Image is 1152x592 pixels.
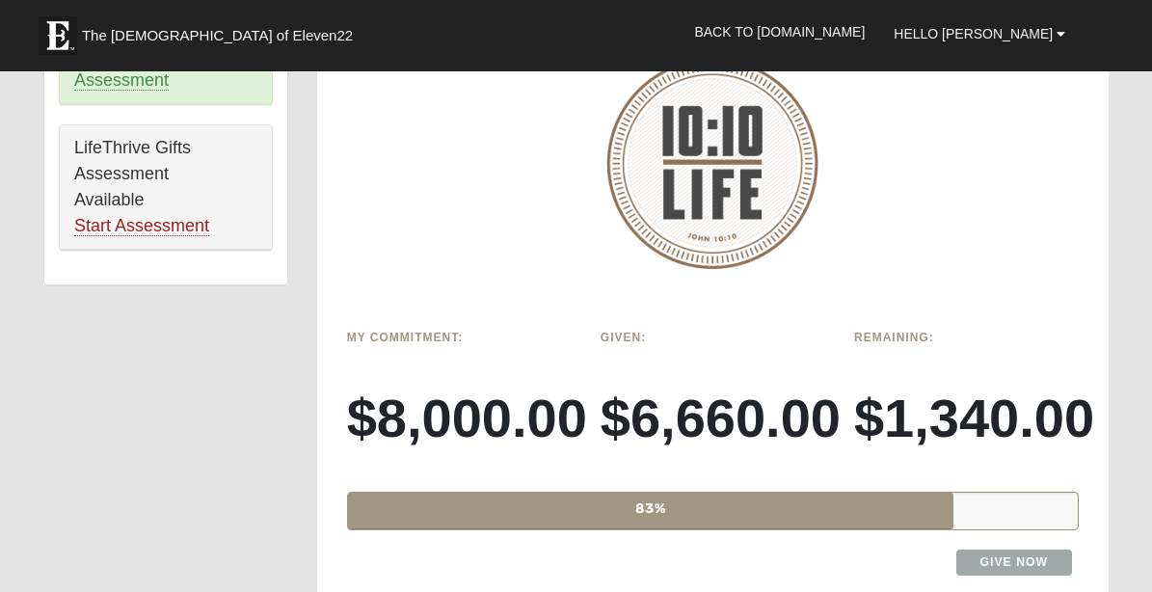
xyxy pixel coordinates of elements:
h6: Given: [601,331,825,344]
a: Retake Assessment [74,44,244,91]
h3: $8,000.00 [347,386,572,450]
span: Hello [PERSON_NAME] [894,26,1053,41]
a: Start Assessment [74,216,209,236]
img: 10-10-Life-logo-round-no-scripture.png [606,58,818,269]
a: The [DEMOGRAPHIC_DATA] of Eleven22 [29,7,415,55]
div: LifeThrive Gifts Assessment Available [60,125,272,250]
a: Hello [PERSON_NAME] [879,10,1080,58]
h3: $1,340.00 [854,386,1079,450]
h6: Remaining: [854,331,1079,344]
img: Eleven22 logo [39,16,77,55]
div: 83% [348,493,954,529]
a: Back to [DOMAIN_NAME] [680,8,879,56]
h6: My Commitment: [347,331,572,344]
span: The [DEMOGRAPHIC_DATA] of Eleven22 [82,26,353,45]
h3: $6,660.00 [601,386,825,450]
a: Give Now [956,550,1073,576]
